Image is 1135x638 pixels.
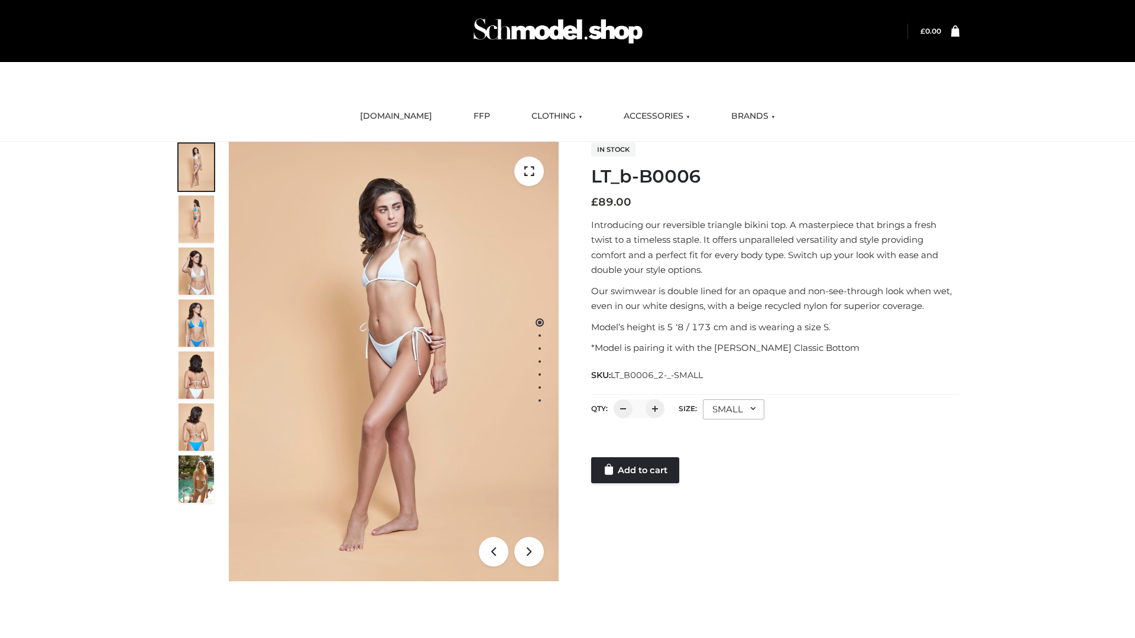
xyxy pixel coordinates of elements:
[179,455,214,503] img: Arieltop_CloudNine_AzureSky2.jpg
[591,368,704,382] span: SKU:
[179,403,214,451] img: ArielClassicBikiniTop_CloudNine_AzureSky_OW114ECO_8-scaled.jpg
[351,103,441,129] a: [DOMAIN_NAME]
[591,166,959,187] h1: LT_b-B0006
[591,217,959,278] p: Introducing our reversible triangle bikini top. A masterpiece that brings a fresh twist to a time...
[591,284,959,314] p: Our swimwear is double lined for an opaque and non-see-through look when wet, even in our white d...
[469,8,647,54] img: Schmodel Admin 964
[591,196,631,209] bdi: 89.00
[179,351,214,399] img: ArielClassicBikiniTop_CloudNine_AzureSky_OW114ECO_7-scaled.jpg
[179,144,214,191] img: ArielClassicBikiniTop_CloudNine_AzureSky_OW114ECO_1-scaled.jpg
[591,320,959,335] p: Model’s height is 5 ‘8 / 173 cm and is wearing a size S.
[591,340,959,356] p: *Model is pairing it with the [PERSON_NAME] Classic Bottom
[920,27,941,35] bdi: 0.00
[179,196,214,243] img: ArielClassicBikiniTop_CloudNine_AzureSky_OW114ECO_2-scaled.jpg
[615,103,699,129] a: ACCESSORIES
[703,399,764,419] div: SMALL
[722,103,784,129] a: BRANDS
[523,103,591,129] a: CLOTHING
[920,27,941,35] a: £0.00
[920,27,925,35] span: £
[179,300,214,347] img: ArielClassicBikiniTop_CloudNine_AzureSky_OW114ECO_4-scaled.jpg
[591,142,635,157] span: In stock
[591,404,608,413] label: QTY:
[591,457,679,483] a: Add to cart
[679,404,697,413] label: Size:
[229,142,559,581] img: ArielClassicBikiniTop_CloudNine_AzureSky_OW114ECO_1
[591,196,598,209] span: £
[179,248,214,295] img: ArielClassicBikiniTop_CloudNine_AzureSky_OW114ECO_3-scaled.jpg
[465,103,499,129] a: FFP
[611,370,703,380] span: LT_B0006_2-_-SMALL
